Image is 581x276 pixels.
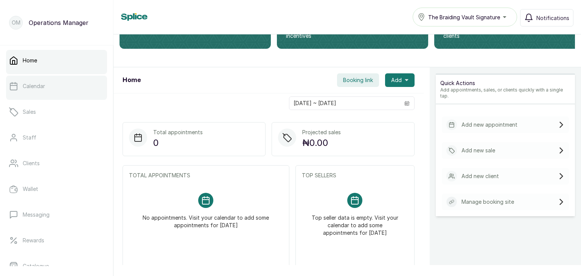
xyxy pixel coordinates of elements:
[461,172,499,180] p: Add new client
[461,121,517,129] p: Add new appointment
[123,76,141,85] h1: Home
[129,172,283,179] p: TOTAL APPOINTMENTS
[6,230,107,251] a: Rewards
[461,147,495,154] p: Add new sale
[311,208,399,237] p: Top seller data is empty. Visit your calendar to add some appointments for [DATE]
[6,101,107,122] a: Sales
[153,136,203,150] p: 0
[6,127,107,148] a: Staff
[385,73,415,87] button: Add
[520,9,573,26] button: Notifications
[12,19,20,26] p: OM
[413,8,517,26] button: The Braiding Vault Signature
[337,73,379,87] button: Booking link
[343,76,373,84] span: Booking link
[23,82,45,90] p: Calendar
[23,57,37,64] p: Home
[23,134,36,141] p: Staff
[302,136,341,150] p: ₦0.00
[440,79,570,87] p: Quick Actions
[23,237,44,244] p: Rewards
[536,14,569,22] span: Notifications
[440,87,570,99] p: Add appointments, sales, or clients quickly with a single tap.
[23,185,38,193] p: Wallet
[23,211,50,219] p: Messaging
[289,97,400,110] input: Select date
[29,18,89,27] p: Operations Manager
[302,129,341,136] p: Projected sales
[23,160,40,167] p: Clients
[153,129,203,136] p: Total appointments
[461,198,514,206] p: Manage booking site
[6,76,107,97] a: Calendar
[23,262,49,270] p: Catalogue
[6,153,107,174] a: Clients
[302,172,408,179] p: TOP SELLERS
[391,76,402,84] span: Add
[404,101,410,106] svg: calendar
[6,204,107,225] a: Messaging
[6,178,107,200] a: Wallet
[23,108,36,116] p: Sales
[428,13,500,21] span: The Braiding Vault Signature
[138,208,274,229] p: No appointments. Visit your calendar to add some appointments for [DATE]
[6,50,107,71] a: Home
